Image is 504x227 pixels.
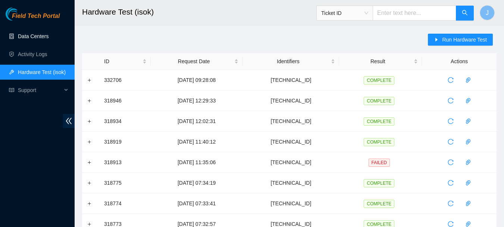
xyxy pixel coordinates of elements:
span: COMPLETE [364,200,394,208]
td: [DATE] 11:35:06 [151,152,242,173]
span: reload [445,118,456,124]
th: Actions [422,53,497,70]
span: reload [445,180,456,186]
a: Activity Logs [18,51,47,57]
td: 318774 [100,193,151,214]
span: COMPLETE [364,97,394,105]
span: COMPLETE [364,76,394,85]
td: 318919 [100,132,151,152]
button: caret-rightRun Hardware Test [428,34,493,46]
span: reload [445,221,456,227]
button: Expand row [87,200,93,206]
span: paper-clip [463,221,474,227]
span: paper-clip [463,159,474,165]
span: J [486,8,489,18]
span: reload [445,77,456,83]
input: Enter text here... [373,6,456,21]
button: search [456,6,474,21]
td: [TECHNICAL_ID] [242,193,339,214]
button: paper-clip [462,74,474,86]
td: [DATE] 11:40:12 [151,132,242,152]
td: [DATE] 07:34:19 [151,173,242,193]
button: reload [445,156,457,168]
td: [DATE] 09:28:08 [151,70,242,91]
td: [TECHNICAL_ID] [242,132,339,152]
td: [DATE] 12:29:33 [151,91,242,111]
a: Hardware Test (isok) [18,69,66,75]
span: reload [445,200,456,206]
button: Expand row [87,159,93,165]
td: 318946 [100,91,151,111]
button: paper-clip [462,156,474,168]
td: [TECHNICAL_ID] [242,152,339,173]
button: paper-clip [462,136,474,148]
span: paper-clip [463,118,474,124]
span: Ticket ID [321,7,368,19]
span: paper-clip [463,139,474,145]
span: FAILED [369,159,390,167]
span: COMPLETE [364,117,394,126]
span: read [9,88,14,93]
button: reload [445,115,457,127]
button: reload [445,74,457,86]
td: [DATE] 07:33:41 [151,193,242,214]
span: Run Hardware Test [442,36,487,44]
button: paper-clip [462,177,474,189]
span: reload [445,159,456,165]
td: 318913 [100,152,151,173]
button: reload [445,136,457,148]
span: paper-clip [463,200,474,206]
span: reload [445,98,456,104]
button: J [480,5,495,20]
td: 318775 [100,173,151,193]
span: double-left [63,114,75,128]
span: paper-clip [463,98,474,104]
button: Expand row [87,98,93,104]
span: COMPLETE [364,138,394,146]
button: Expand row [87,77,93,83]
span: Support [18,83,62,98]
span: Field Tech Portal [12,13,60,20]
button: paper-clip [462,115,474,127]
span: search [462,10,468,17]
span: paper-clip [463,77,474,83]
button: Expand row [87,139,93,145]
td: 318934 [100,111,151,132]
span: paper-clip [463,180,474,186]
img: Akamai Technologies [6,7,38,21]
button: reload [445,95,457,107]
button: reload [445,197,457,209]
a: Akamai TechnologiesField Tech Portal [6,13,60,23]
button: paper-clip [462,95,474,107]
span: reload [445,139,456,145]
td: 332706 [100,70,151,91]
button: paper-clip [462,197,474,209]
button: Expand row [87,180,93,186]
td: [DATE] 12:02:31 [151,111,242,132]
span: caret-right [434,37,439,43]
a: Data Centers [18,33,48,39]
button: Expand row [87,118,93,124]
td: [TECHNICAL_ID] [242,91,339,111]
td: [TECHNICAL_ID] [242,111,339,132]
td: [TECHNICAL_ID] [242,70,339,91]
td: [TECHNICAL_ID] [242,173,339,193]
span: COMPLETE [364,179,394,187]
button: Expand row [87,221,93,227]
button: reload [445,177,457,189]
